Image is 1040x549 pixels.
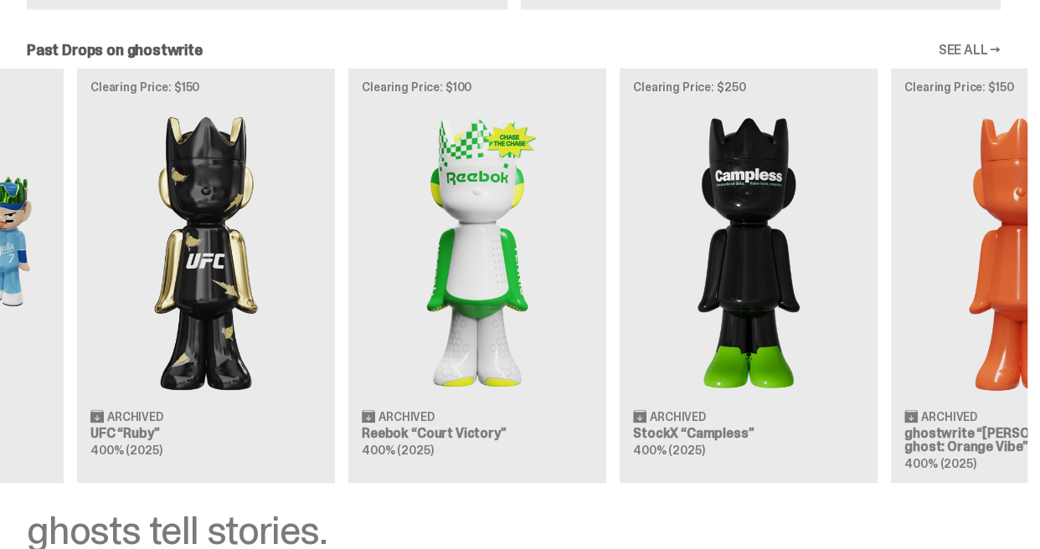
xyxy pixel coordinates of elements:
[378,410,435,422] span: Archived
[921,410,977,422] span: Archived
[90,106,322,395] img: Ruby
[620,68,878,483] a: Clearing Price: $250 Campless Archived
[633,442,704,457] span: 400% (2025)
[633,426,864,439] h3: StockX “Campless”
[938,44,1001,57] a: SEE ALL →
[633,106,864,395] img: Campless
[90,426,322,439] h3: UFC “Ruby”
[90,442,162,457] span: 400% (2025)
[362,106,593,395] img: Court Victory
[348,68,606,483] a: Clearing Price: $100 Court Victory Archived
[362,81,593,93] p: Clearing Price: $100
[27,43,203,58] h2: Past Drops on ghostwrite
[633,81,864,93] p: Clearing Price: $250
[362,426,593,439] h3: Reebok “Court Victory”
[904,455,976,470] span: 400% (2025)
[650,410,706,422] span: Archived
[90,81,322,93] p: Clearing Price: $150
[362,442,433,457] span: 400% (2025)
[77,68,335,483] a: Clearing Price: $150 Ruby Archived
[107,410,163,422] span: Archived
